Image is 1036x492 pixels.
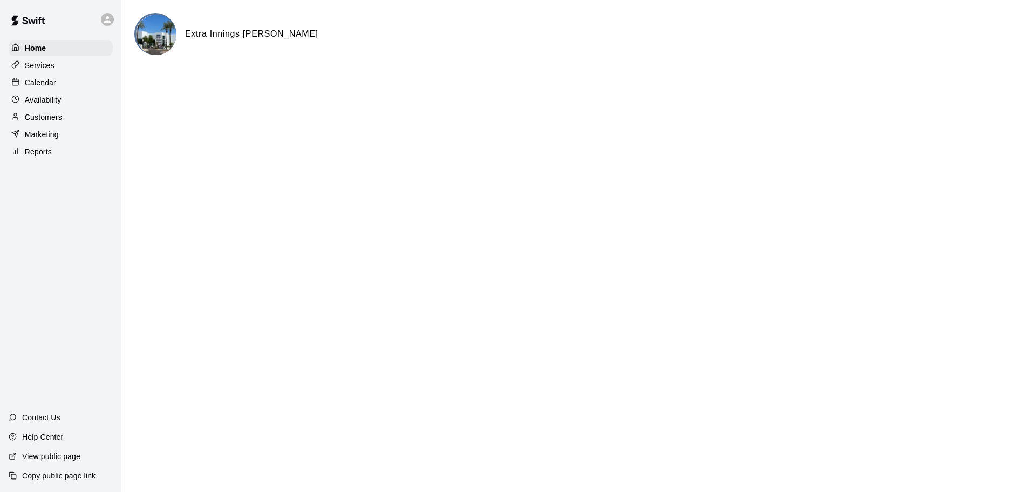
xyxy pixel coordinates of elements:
a: Calendar [9,75,113,91]
p: Reports [25,146,52,157]
a: Services [9,57,113,73]
img: Extra Innings Chandler logo [136,15,176,55]
a: Availability [9,92,113,108]
a: Home [9,40,113,56]
a: Reports [9,144,113,160]
p: Contact Us [22,412,60,423]
p: Copy public page link [22,470,96,481]
p: Calendar [25,77,56,88]
p: View public page [22,451,80,462]
p: Help Center [22,432,63,442]
p: Availability [25,95,62,105]
a: Customers [9,109,113,125]
p: Home [25,43,46,53]
a: Marketing [9,126,113,143]
p: Marketing [25,129,59,140]
p: Customers [25,112,62,123]
p: Services [25,60,54,71]
h6: Extra Innings [PERSON_NAME] [185,27,318,41]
